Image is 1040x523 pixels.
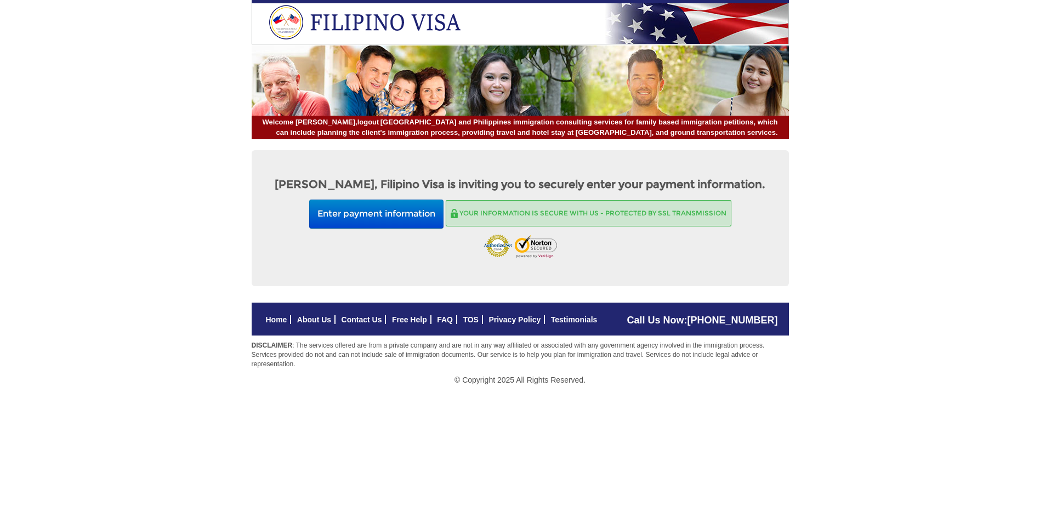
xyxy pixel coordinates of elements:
a: Contact Us [342,315,382,324]
strong: [PERSON_NAME], Filipino Visa is inviting you to securely enter your payment information. [275,178,765,191]
img: Secure [451,209,458,218]
p: © Copyright 2025 All Rights Reserved. [252,374,789,385]
a: Home [266,315,287,324]
a: TOS [463,315,479,324]
img: Authorize [484,234,513,260]
span: [GEOGRAPHIC_DATA] and Philippines immigration consulting services for family based immigration pe... [263,117,778,138]
a: [PHONE_NUMBER] [687,315,777,326]
strong: DISCLAIMER [252,342,293,349]
span: Welcome [PERSON_NAME], [263,117,379,128]
a: logout [357,118,379,126]
a: Free Help [392,315,427,324]
a: Testimonials [551,315,598,324]
span: Your information is secure with us - Protected by SSL transmission [459,209,726,217]
button: Enter payment information [309,200,444,229]
p: : The services offered are from a private company and are not in any way affiliated or associated... [252,341,789,369]
a: About Us [297,315,331,324]
span: Call Us Now: [627,315,777,326]
a: Privacy Policy [488,315,541,324]
img: Norton Scured [515,235,557,258]
a: FAQ [437,315,453,324]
